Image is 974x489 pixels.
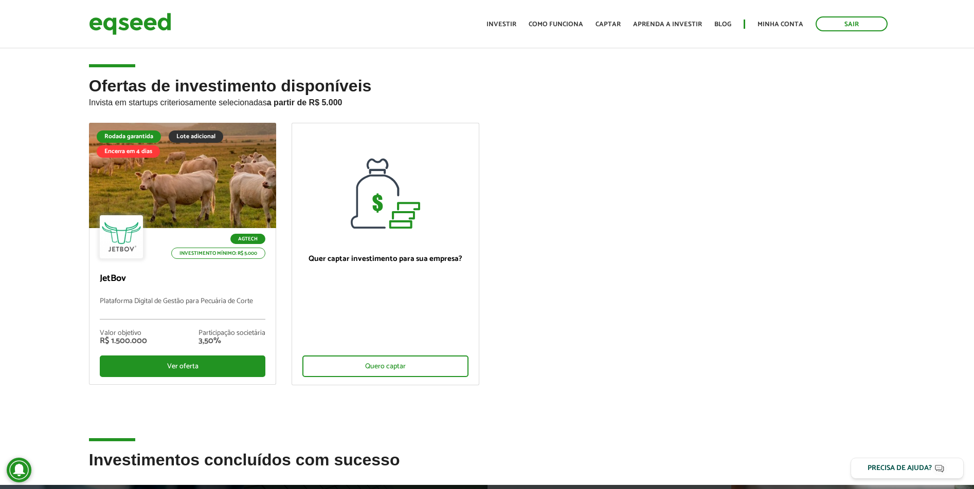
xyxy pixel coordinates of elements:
[89,95,885,107] p: Invista em startups criteriosamente selecionadas
[757,21,803,28] a: Minha conta
[100,273,266,285] p: JetBov
[100,355,266,377] div: Ver oferta
[486,21,516,28] a: Investir
[100,297,266,319] p: Plataforma Digital de Gestão para Pecuária de Corte
[97,145,160,158] div: Encerra em 4 dias
[267,98,342,107] strong: a partir de R$ 5.000
[171,248,265,259] p: Investimento mínimo: R$ 5.000
[292,123,479,385] a: Quer captar investimento para sua empresa? Quero captar
[199,337,265,345] div: 3,50%
[100,330,147,337] div: Valor objetivo
[89,451,885,484] h2: Investimentos concluídos com sucesso
[529,21,583,28] a: Como funciona
[89,123,277,385] a: Rodada garantida Lote adicional Encerra em 4 dias Agtech Investimento mínimo: R$ 5.000 JetBov Pla...
[100,337,147,345] div: R$ 1.500.000
[596,21,621,28] a: Captar
[89,77,885,123] h2: Ofertas de investimento disponíveis
[97,130,161,143] div: Rodada garantida
[816,16,888,31] a: Sair
[169,130,223,143] div: Lote adicional
[714,21,731,28] a: Blog
[230,234,265,244] p: Agtech
[89,10,171,37] img: EqSeed
[302,355,468,377] div: Quero captar
[199,330,265,337] div: Participação societária
[302,254,468,264] p: Quer captar investimento para sua empresa?
[633,21,702,28] a: Aprenda a investir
